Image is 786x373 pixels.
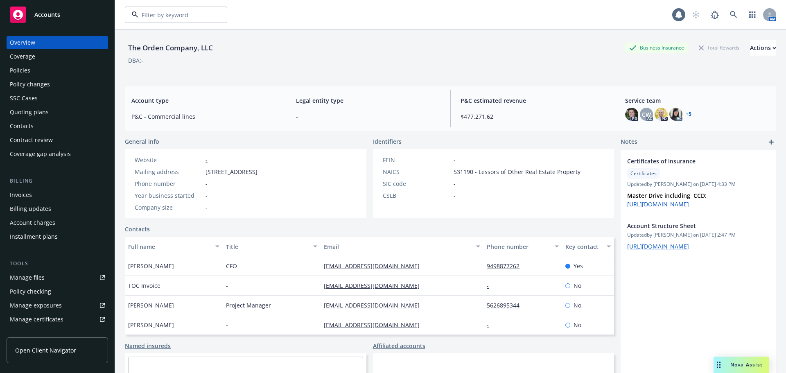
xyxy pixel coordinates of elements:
a: Named insureds [125,341,171,350]
span: No [574,321,581,329]
span: CW [642,110,651,119]
strong: Master Drive including CCD: [627,192,707,199]
div: Drag to move [714,357,724,373]
a: Manage exposures [7,299,108,312]
a: Start snowing [688,7,704,23]
a: +5 [686,112,691,117]
a: Coverage gap analysis [7,147,108,161]
button: Key contact [562,237,614,256]
span: - [226,321,228,329]
span: [PERSON_NAME] [128,321,174,329]
a: add [766,137,776,147]
div: Email [324,242,471,251]
div: Total Rewards [695,43,743,53]
span: - [296,112,440,121]
span: [PERSON_NAME] [128,262,174,270]
div: Manage exposures [10,299,62,312]
span: Account Structure Sheet [627,222,748,230]
span: Certificates of Insurance [627,157,748,165]
span: Updated by [PERSON_NAME] on [DATE] 2:47 PM [627,231,770,239]
div: CSLB [383,191,450,200]
input: Filter by keyword [138,11,210,19]
span: Open Client Navigator [15,346,76,355]
div: Manage claims [10,327,51,340]
a: Overview [7,36,108,49]
div: SIC code [383,179,450,188]
img: photo [655,108,668,121]
a: [URL][DOMAIN_NAME] [627,200,689,208]
span: Project Manager [226,301,271,310]
span: P&C estimated revenue [461,96,605,105]
span: No [574,301,581,310]
div: Quoting plans [10,106,49,119]
span: - [226,281,228,290]
a: Policy changes [7,78,108,91]
span: [PERSON_NAME] [128,301,174,310]
div: Contacts [10,120,34,133]
button: Actions [750,40,776,56]
div: Phone number [487,242,549,251]
a: Quoting plans [7,106,108,119]
a: 5626895344 [487,301,526,309]
span: Updated by [PERSON_NAME] on [DATE] 4:33 PM [627,181,770,188]
span: - [454,156,456,164]
span: $477,271.62 [461,112,605,121]
a: Report a Bug [707,7,723,23]
a: [URL][DOMAIN_NAME] [627,242,689,250]
a: Account charges [7,216,108,229]
button: Nova Assist [714,357,769,373]
span: Notes [621,137,637,147]
div: Account charges [10,216,55,229]
a: - [487,321,495,329]
a: [EMAIL_ADDRESS][DOMAIN_NAME] [324,282,426,289]
div: Manage certificates [10,313,63,326]
div: Policies [10,64,30,77]
span: Accounts [34,11,60,18]
a: 9498877262 [487,262,526,270]
span: Identifiers [373,137,402,146]
a: Installment plans [7,230,108,243]
a: Affiliated accounts [373,341,425,350]
div: Manage files [10,271,45,284]
div: Certificates of InsuranceCertificatesUpdatedby [PERSON_NAME] on [DATE] 4:33 PMMaster Drive includ... [621,150,776,215]
a: Manage claims [7,327,108,340]
a: - [487,282,495,289]
img: photo [669,108,682,121]
a: Coverage [7,50,108,63]
div: SSC Cases [10,92,38,105]
div: NAICS [383,167,450,176]
div: Invoices [10,188,32,201]
span: Service team [625,96,770,105]
div: Billing updates [10,202,51,215]
div: Policy changes [10,78,50,91]
a: Invoices [7,188,108,201]
div: Overview [10,36,35,49]
button: Email [321,237,483,256]
div: Tools [7,260,108,268]
div: Coverage gap analysis [10,147,71,161]
img: photo [625,108,638,121]
div: Billing [7,177,108,185]
a: Policy checking [7,285,108,298]
div: Account Structure SheetUpdatedby [PERSON_NAME] on [DATE] 2:47 PM[URL][DOMAIN_NAME] [621,215,776,257]
div: Contract review [10,133,53,147]
a: Contract review [7,133,108,147]
div: Coverage [10,50,35,63]
a: - [133,362,136,370]
span: Yes [574,262,583,270]
span: No [574,281,581,290]
span: - [454,191,456,200]
div: FEIN [383,156,450,164]
div: Business Insurance [625,43,688,53]
a: [EMAIL_ADDRESS][DOMAIN_NAME] [324,262,426,270]
span: Nova Assist [730,361,763,368]
button: Title [223,237,321,256]
div: Full name [128,242,210,251]
span: - [454,179,456,188]
a: [EMAIL_ADDRESS][DOMAIN_NAME] [324,301,426,309]
button: Full name [125,237,223,256]
a: SSC Cases [7,92,108,105]
span: Legal entity type [296,96,440,105]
